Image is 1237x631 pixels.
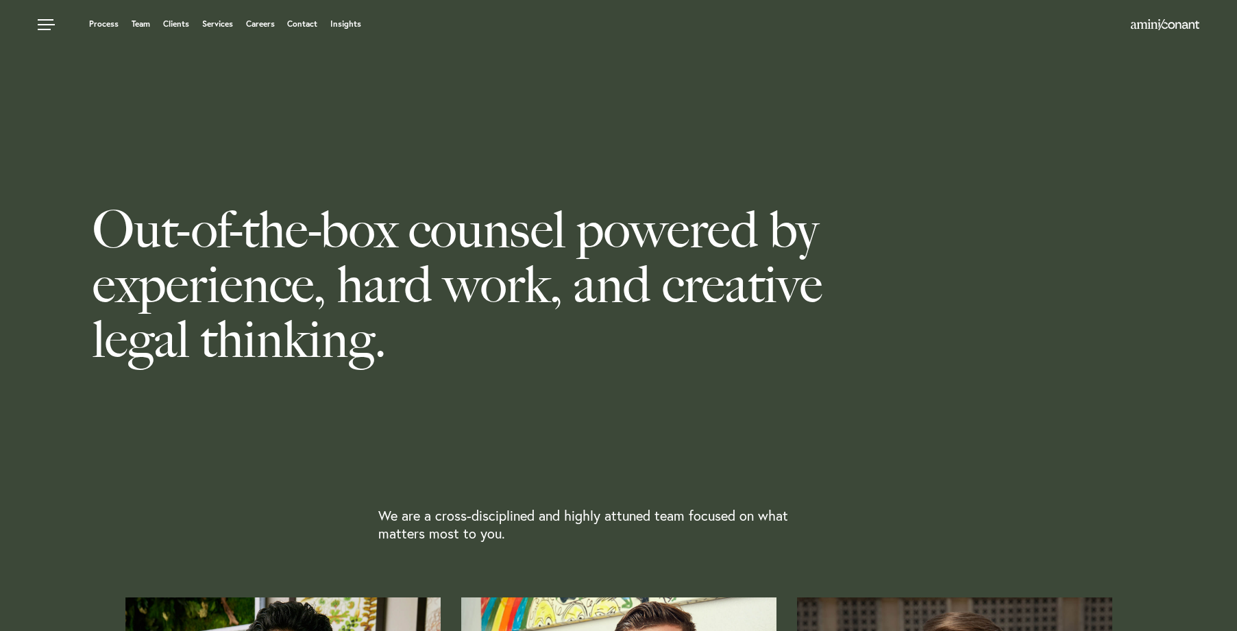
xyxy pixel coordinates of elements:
[202,20,233,28] a: Services
[287,20,317,28] a: Contact
[1131,20,1199,31] a: Home
[330,20,361,28] a: Insights
[163,20,189,28] a: Clients
[89,20,119,28] a: Process
[378,507,794,543] p: We are a cross-disciplined and highly attuned team focused on what matters most to you.
[1131,19,1199,30] img: Amini & Conant
[246,20,275,28] a: Careers
[132,20,150,28] a: Team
